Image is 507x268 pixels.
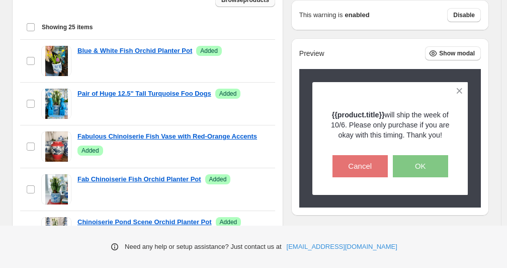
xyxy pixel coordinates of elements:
[42,23,93,31] span: Showing 25 items
[453,11,475,19] span: Disable
[447,8,481,22] button: Disable
[220,218,237,226] span: Added
[332,111,385,119] strong: {{product.title}}
[77,174,201,184] a: Fab Chinoiserie Fish Orchid Planter Pot
[200,47,218,55] span: Added
[332,155,388,177] button: Cancel
[219,90,237,98] span: Added
[330,110,451,140] p: will ship the week of 10/6. Please only purchase if you are okay with this timing. Thank you!
[393,155,448,177] button: OK
[345,10,370,20] strong: enabled
[77,46,192,56] a: Blue & White Fish Orchid Planter Pot
[299,10,343,20] p: This warning is
[299,49,324,58] h2: Preview
[439,49,475,57] span: Show modal
[77,89,211,99] a: Pair of Huge 12.5" Tall Turquoise Foo Dogs
[81,147,99,155] span: Added
[209,175,227,183] span: Added
[425,46,481,60] button: Show modal
[287,242,397,252] a: [EMAIL_ADDRESS][DOMAIN_NAME]
[77,217,212,227] a: Chinoiserie Pond Scene Orchid Planter Pot
[77,131,257,142] a: Fabulous Chinoiserie Fish Vase with Red-Orange Accents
